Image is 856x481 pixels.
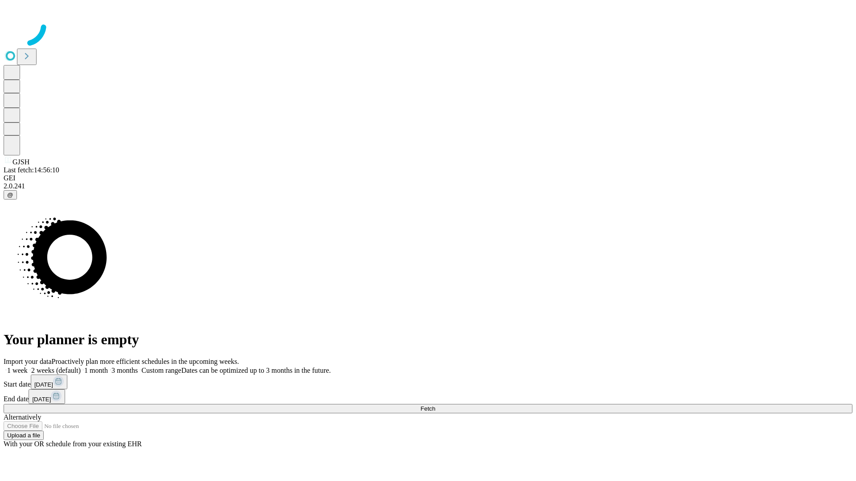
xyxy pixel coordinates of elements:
[31,367,81,374] span: 2 weeks (default)
[4,431,44,440] button: Upload a file
[4,413,41,421] span: Alternatively
[31,375,67,389] button: [DATE]
[141,367,181,374] span: Custom range
[7,192,13,198] span: @
[34,381,53,388] span: [DATE]
[4,182,852,190] div: 2.0.241
[4,166,59,174] span: Last fetch: 14:56:10
[4,174,852,182] div: GEI
[181,367,331,374] span: Dates can be optimized up to 3 months in the future.
[7,367,28,374] span: 1 week
[52,358,239,365] span: Proactively plan more efficient schedules in the upcoming weeks.
[4,440,142,448] span: With your OR schedule from your existing EHR
[4,358,52,365] span: Import your data
[29,389,65,404] button: [DATE]
[4,389,852,404] div: End date
[4,331,852,348] h1: Your planner is empty
[4,404,852,413] button: Fetch
[420,405,435,412] span: Fetch
[4,375,852,389] div: Start date
[111,367,138,374] span: 3 months
[12,158,29,166] span: GJSH
[32,396,51,403] span: [DATE]
[4,190,17,200] button: @
[84,367,108,374] span: 1 month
